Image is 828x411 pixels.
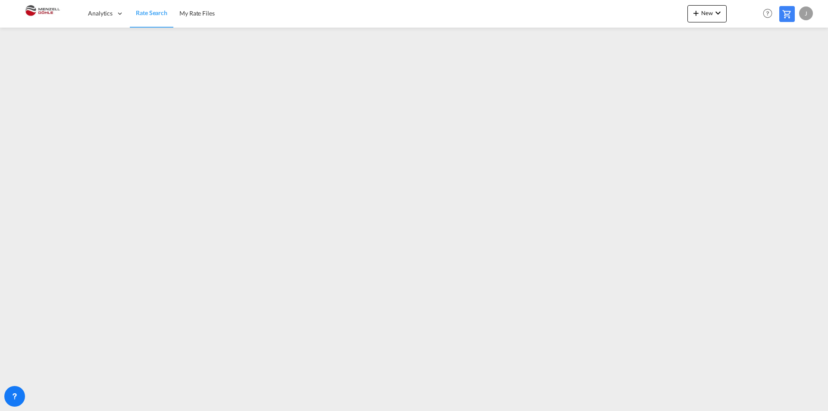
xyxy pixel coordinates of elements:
[13,4,71,23] img: 5c2b1670644e11efba44c1e626d722bd.JPG
[136,9,167,16] span: Rate Search
[691,8,701,18] md-icon: icon-plus 400-fg
[799,6,813,20] div: J
[691,9,723,16] span: New
[713,8,723,18] md-icon: icon-chevron-down
[179,9,215,17] span: My Rate Files
[687,5,727,22] button: icon-plus 400-fgNewicon-chevron-down
[760,6,779,22] div: Help
[88,9,113,18] span: Analytics
[760,6,775,21] span: Help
